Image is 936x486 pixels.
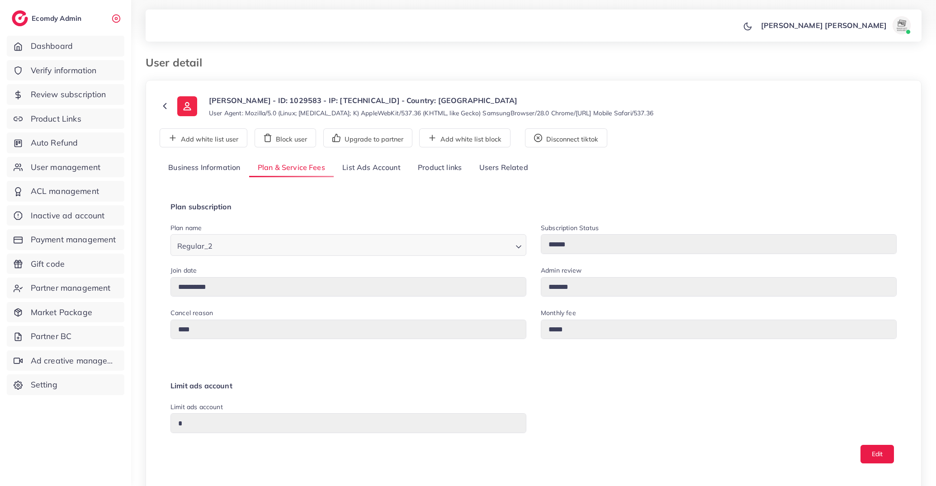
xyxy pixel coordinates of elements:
[470,158,536,178] a: Users Related
[31,234,116,245] span: Payment management
[31,210,105,222] span: Inactive ad account
[7,181,124,202] a: ACL management
[893,16,911,34] img: avatar
[7,84,124,105] a: Review subscription
[12,10,28,26] img: logo
[7,302,124,323] a: Market Package
[334,158,409,178] a: List Ads Account
[409,158,470,178] a: Product links
[255,128,316,147] button: Block user
[7,36,124,57] a: Dashboard
[31,330,72,342] span: Partner BC
[170,308,213,317] label: Cancel reason
[31,379,57,391] span: Setting
[175,240,214,253] span: Regular_2
[31,89,106,100] span: Review subscription
[7,132,124,153] a: Auto Refund
[170,402,223,411] label: Limit ads account
[31,185,99,197] span: ACL management
[7,374,124,395] a: Setting
[146,56,209,69] h3: User detail
[31,258,65,270] span: Gift code
[170,382,897,390] h4: Limit ads account
[7,60,124,81] a: Verify information
[7,229,124,250] a: Payment management
[31,307,92,318] span: Market Package
[170,203,897,211] h4: Plan subscription
[7,326,124,347] a: Partner BC
[541,223,599,232] label: Subscription Status
[541,266,581,275] label: Admin review
[7,157,124,178] a: User management
[170,266,197,275] label: Join date
[31,355,118,367] span: Ad creative management
[31,40,73,52] span: Dashboard
[7,205,124,226] a: Inactive ad account
[7,254,124,274] a: Gift code
[541,308,576,317] label: Monthly fee
[7,350,124,371] a: Ad creative management
[209,95,653,106] p: [PERSON_NAME] - ID: 1029583 - IP: [TECHNICAL_ID] - Country: [GEOGRAPHIC_DATA]
[31,113,81,125] span: Product Links
[170,223,202,232] label: Plan name
[31,137,78,149] span: Auto Refund
[249,158,334,178] a: Plan & Service Fees
[215,237,512,253] input: Search for option
[31,65,97,76] span: Verify information
[756,16,914,34] a: [PERSON_NAME] [PERSON_NAME]avatar
[7,109,124,129] a: Product Links
[31,282,111,294] span: Partner management
[177,96,197,116] img: ic-user-info.36bf1079.svg
[525,128,607,147] button: Disconnect tiktok
[761,20,887,31] p: [PERSON_NAME] [PERSON_NAME]
[160,158,249,178] a: Business Information
[32,14,84,23] h2: Ecomdy Admin
[7,278,124,298] a: Partner management
[323,128,412,147] button: Upgrade to partner
[860,445,894,463] button: Edit
[160,128,247,147] button: Add white list user
[209,109,653,118] small: User Agent: Mozilla/5.0 (Linux; [MEDICAL_DATA]; K) AppleWebKit/537.36 (KHTML, like Gecko) Samsung...
[419,128,511,147] button: Add white list block
[31,161,100,173] span: User management
[170,234,526,255] div: Search for option
[12,10,84,26] a: logoEcomdy Admin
